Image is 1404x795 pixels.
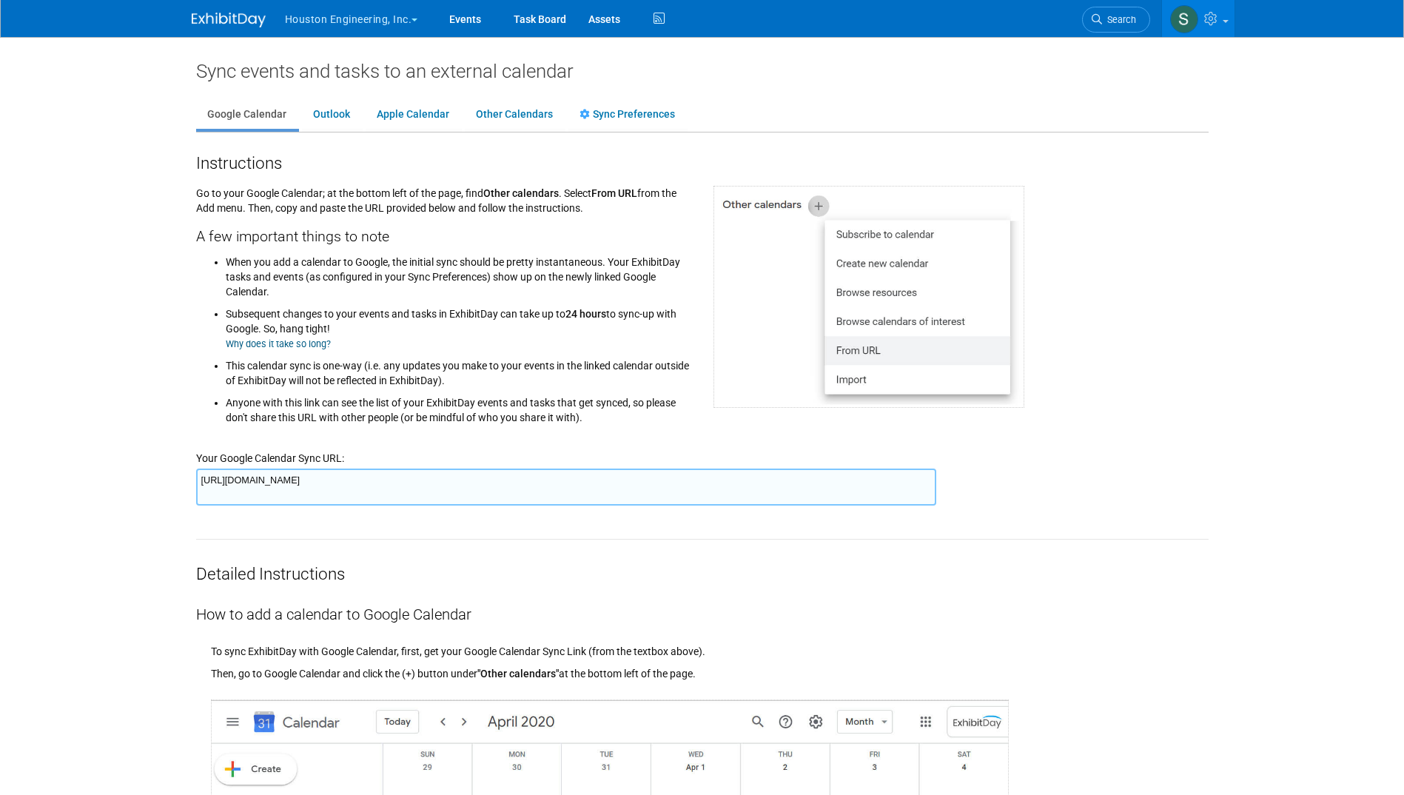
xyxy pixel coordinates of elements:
a: Sync Preferences [568,101,686,129]
div: Your Google Calendar Sync URL: [196,432,1209,466]
div: How to add a calendar to Google Calendar [196,586,1209,625]
a: Search [1082,7,1150,33]
span: Other calendars [483,187,559,199]
li: Subsequent changes to your events and tasks in ExhibitDay can take up to to sync-up with Google. ... [226,299,691,351]
a: Other Calendars [465,101,564,129]
div: Go to your Google Calendar; at the bottom left of the page, find . Select from the Add menu. Then... [185,175,702,432]
div: A few important things to note [196,215,691,247]
li: When you add a calendar to Google, the initial sync should be pretty instantaneous. Your ExhibitD... [226,251,691,299]
textarea: [URL][DOMAIN_NAME] [196,469,936,506]
img: ExhibitDay [192,13,266,27]
a: Google Calendar [196,101,298,129]
span: From URL [591,187,637,199]
span: 24 hours [565,308,606,320]
a: Apple Calendar [366,101,460,129]
a: Why does it take so long? [226,338,331,349]
div: Then, go to Google Calendar and click the (+) button under at the bottom left of the page. [211,659,1209,681]
img: Shawn Mistelski [1170,5,1198,33]
span: "Other calendars" [477,668,559,680]
div: Detailed Instructions [196,540,1209,586]
a: Outlook [302,101,361,129]
li: This calendar sync is one-way (i.e. any updates you make to your events in the linked calendar ou... [226,351,691,388]
div: To sync ExhibitDay with Google Calendar, first, get your Google Calendar Sync Link (from the text... [211,625,1209,659]
span: Search [1102,14,1136,25]
div: Instructions [196,147,1209,175]
li: Anyone with this link can see the list of your ExhibitDay events and tasks that get synced, so pl... [226,388,691,425]
img: Google Calendar screen shot for adding external calendar [713,186,1024,408]
div: Sync events and tasks to an external calendar [196,59,1209,83]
